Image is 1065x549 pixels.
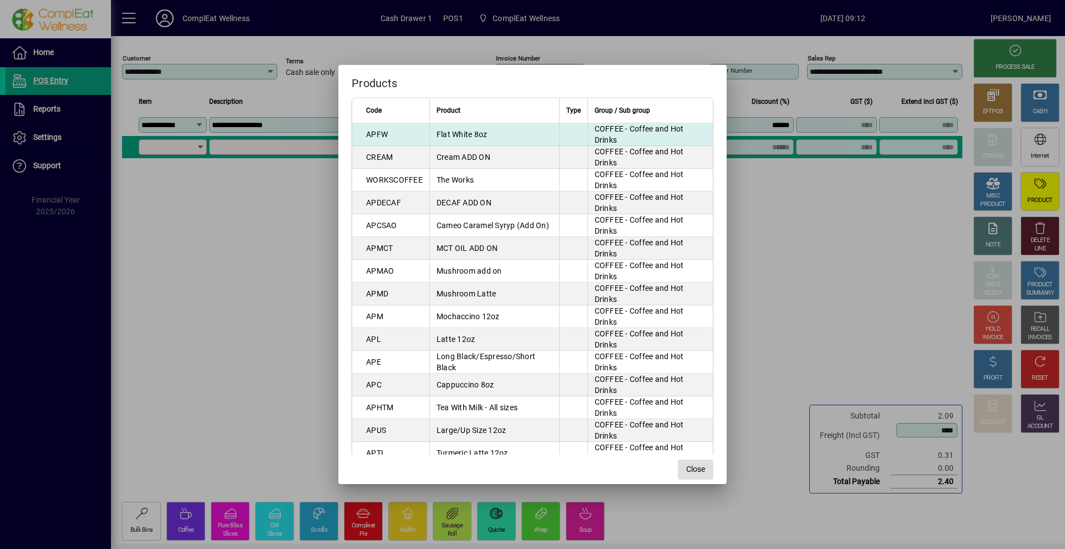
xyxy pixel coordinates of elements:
div: APM [366,311,383,322]
td: Cappuccino 8oz [429,374,559,396]
td: COFFEE - Coffee and Hot Drinks [587,146,713,169]
td: COFFEE - Coffee and Hot Drinks [587,260,713,283]
td: COFFEE - Coffee and Hot Drinks [587,283,713,305]
div: APMCT [366,243,393,254]
div: APFW [366,129,388,140]
div: APDECAF [366,197,401,208]
td: COFFEE - Coffee and Hot Drinks [587,328,713,351]
h2: Products [338,65,727,97]
div: APHTM [366,402,393,413]
div: WORKSCOFFEE [366,174,423,185]
td: Turmeric Latte 12oz [429,442,559,465]
td: COFFEE - Coffee and Hot Drinks [587,374,713,396]
td: Cream ADD ON [429,146,559,169]
td: COFFEE - Coffee and Hot Drinks [587,123,713,146]
div: APMAO [366,265,394,276]
td: COFFEE - Coffee and Hot Drinks [587,192,713,214]
div: APUS [366,425,386,436]
span: Close [686,464,705,475]
td: COFFEE - Coffee and Hot Drinks [587,305,713,328]
span: Product [437,104,460,117]
td: Long Black/Espresso/Short Black [429,351,559,374]
td: COFFEE - Coffee and Hot Drinks [587,351,713,374]
td: The Works [429,169,559,192]
td: Tea With Milk - All sizes [429,396,559,419]
div: APMD [366,288,388,299]
span: Type [566,104,581,117]
td: COFFEE - Coffee and Hot Drinks [587,169,713,192]
td: Large/Up Size 12oz [429,419,559,442]
div: APTL [366,447,386,459]
span: Group / Sub group [595,104,650,117]
td: COFFEE - Coffee and Hot Drinks [587,442,713,465]
div: APE [366,356,381,367]
button: Close [678,460,713,480]
td: Mochaccino 12oz [429,305,559,328]
td: DECAF ADD ON [429,192,559,214]
div: APC [366,379,382,390]
td: COFFEE - Coffee and Hot Drinks [587,419,713,442]
td: Mushroom add on [429,260,559,283]
td: Mushroom Latte [429,283,559,305]
td: COFFEE - Coffee and Hot Drinks [587,214,713,237]
span: Code [366,104,382,117]
div: APCSAO [366,220,397,231]
td: Flat White 8oz [429,123,559,146]
td: COFFEE - Coffee and Hot Drinks [587,396,713,419]
td: COFFEE - Coffee and Hot Drinks [587,237,713,260]
div: CREAM [366,152,393,163]
td: MCT OIL ADD ON [429,237,559,260]
td: Latte 12oz [429,328,559,351]
td: Cameo Caramel Syryp (Add On) [429,214,559,237]
div: APL [366,334,381,345]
